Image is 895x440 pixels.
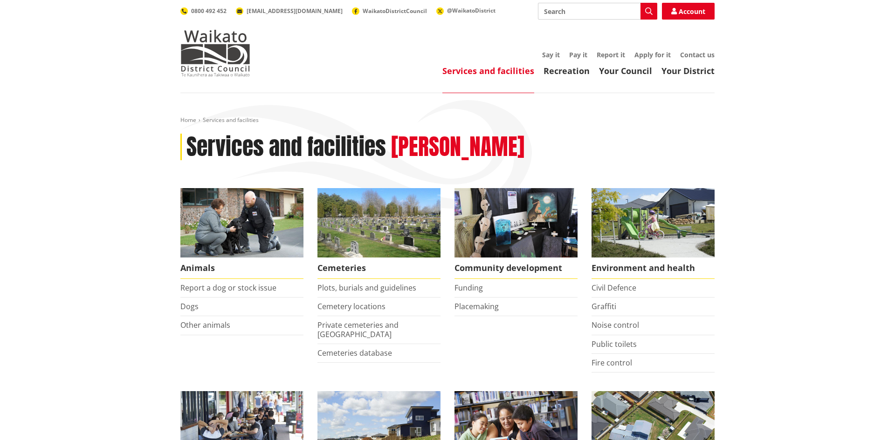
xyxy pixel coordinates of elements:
[454,301,499,311] a: Placemaking
[317,348,392,358] a: Cemeteries database
[236,7,343,15] a: [EMAIL_ADDRESS][DOMAIN_NAME]
[436,7,496,14] a: @WaikatoDistrict
[597,50,625,59] a: Report it
[538,3,657,20] input: Search input
[180,30,250,76] img: Waikato District Council - Te Kaunihera aa Takiwaa o Waikato
[203,116,259,124] span: Services and facilities
[180,7,227,15] a: 0800 492 452
[592,339,637,349] a: Public toilets
[180,320,230,330] a: Other animals
[592,188,715,279] a: New housing in Pokeno Environment and health
[544,65,590,76] a: Recreation
[592,301,616,311] a: Graffiti
[317,188,441,279] a: Huntly Cemetery Cemeteries
[180,116,715,124] nav: breadcrumb
[569,50,587,59] a: Pay it
[454,188,578,257] img: Matariki Travelling Suitcase Art Exhibition
[542,50,560,59] a: Say it
[247,7,343,15] span: [EMAIL_ADDRESS][DOMAIN_NAME]
[317,320,399,339] a: Private cemeteries and [GEOGRAPHIC_DATA]
[634,50,671,59] a: Apply for it
[592,188,715,257] img: New housing in Pokeno
[447,7,496,14] span: @WaikatoDistrict
[186,134,386,161] h1: Services and facilities
[442,65,534,76] a: Services and facilities
[180,301,199,311] a: Dogs
[180,283,276,293] a: Report a dog or stock issue
[317,283,416,293] a: Plots, burials and guidelines
[317,301,386,311] a: Cemetery locations
[454,188,578,279] a: Matariki Travelling Suitcase Art Exhibition Community development
[317,188,441,257] img: Huntly Cemetery
[592,320,639,330] a: Noise control
[352,7,427,15] a: WaikatoDistrictCouncil
[191,7,227,15] span: 0800 492 452
[680,50,715,59] a: Contact us
[454,257,578,279] span: Community development
[317,257,441,279] span: Cemeteries
[454,283,483,293] a: Funding
[180,257,303,279] span: Animals
[662,3,715,20] a: Account
[180,188,303,279] a: Waikato District Council Animal Control team Animals
[180,116,196,124] a: Home
[363,7,427,15] span: WaikatoDistrictCouncil
[592,283,636,293] a: Civil Defence
[592,358,632,368] a: Fire control
[592,257,715,279] span: Environment and health
[599,65,652,76] a: Your Council
[391,134,524,161] h2: [PERSON_NAME]
[180,188,303,257] img: Animal Control
[661,65,715,76] a: Your District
